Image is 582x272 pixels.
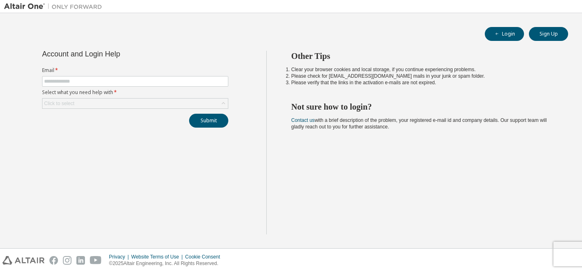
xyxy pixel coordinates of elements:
li: Please check for [EMAIL_ADDRESS][DOMAIN_NAME] mails in your junk or spam folder. [291,73,553,79]
h2: Not sure how to login? [291,101,553,112]
button: Submit [189,114,228,128]
img: Altair One [4,2,106,11]
div: Privacy [109,254,131,260]
div: Cookie Consent [185,254,225,260]
img: facebook.svg [49,256,58,265]
img: instagram.svg [63,256,71,265]
label: Email [42,67,228,74]
p: © 2025 Altair Engineering, Inc. All Rights Reserved. [109,260,225,267]
div: Click to select [42,99,228,108]
div: Website Terms of Use [131,254,185,260]
img: youtube.svg [90,256,102,265]
div: Account and Login Help [42,51,191,57]
label: Select what you need help with [42,89,228,96]
img: altair_logo.svg [2,256,45,265]
a: Contact us [291,117,314,123]
div: Click to select [44,100,74,107]
img: linkedin.svg [76,256,85,265]
button: Sign Up [529,27,568,41]
li: Clear your browser cookies and local storage, if you continue experiencing problems. [291,66,553,73]
h2: Other Tips [291,51,553,61]
button: Login [485,27,524,41]
li: Please verify that the links in the activation e-mails are not expired. [291,79,553,86]
span: with a brief description of the problem, your registered e-mail id and company details. Our suppo... [291,117,547,130]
